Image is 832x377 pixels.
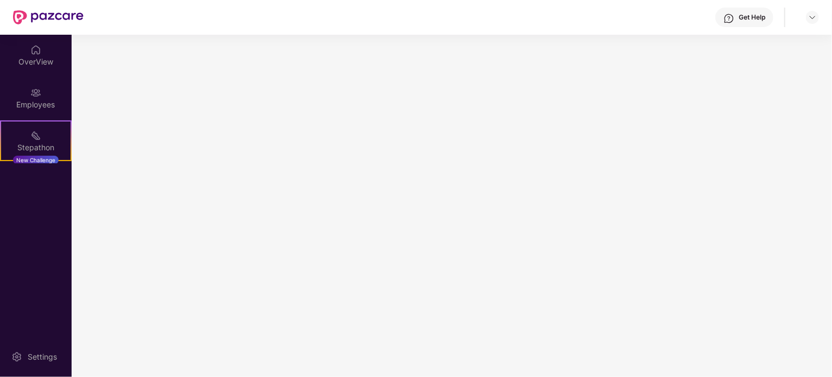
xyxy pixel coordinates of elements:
[1,142,71,153] div: Stepathon
[13,10,84,24] img: New Pazcare Logo
[808,13,817,22] img: svg+xml;base64,PHN2ZyBpZD0iRHJvcGRvd24tMzJ4MzIiIHhtbG5zPSJodHRwOi8vd3d3LnczLm9yZy8yMDAwL3N2ZyIgd2...
[11,352,22,362] img: svg+xml;base64,PHN2ZyBpZD0iU2V0dGluZy0yMHgyMCIgeG1sbnM9Imh0dHA6Ly93d3cudzMub3JnLzIwMDAvc3ZnIiB3aW...
[739,13,765,22] div: Get Help
[724,13,734,24] img: svg+xml;base64,PHN2ZyBpZD0iSGVscC0zMngzMiIgeG1sbnM9Imh0dHA6Ly93d3cudzMub3JnLzIwMDAvc3ZnIiB3aWR0aD...
[30,44,41,55] img: svg+xml;base64,PHN2ZyBpZD0iSG9tZSIgeG1sbnM9Imh0dHA6Ly93d3cudzMub3JnLzIwMDAvc3ZnIiB3aWR0aD0iMjAiIG...
[13,156,59,164] div: New Challenge
[30,87,41,98] img: svg+xml;base64,PHN2ZyBpZD0iRW1wbG95ZWVzIiB4bWxucz0iaHR0cDovL3d3dy53My5vcmcvMjAwMC9zdmciIHdpZHRoPS...
[24,352,60,362] div: Settings
[30,130,41,141] img: svg+xml;base64,PHN2ZyB4bWxucz0iaHR0cDovL3d3dy53My5vcmcvMjAwMC9zdmciIHdpZHRoPSIyMSIgaGVpZ2h0PSIyMC...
